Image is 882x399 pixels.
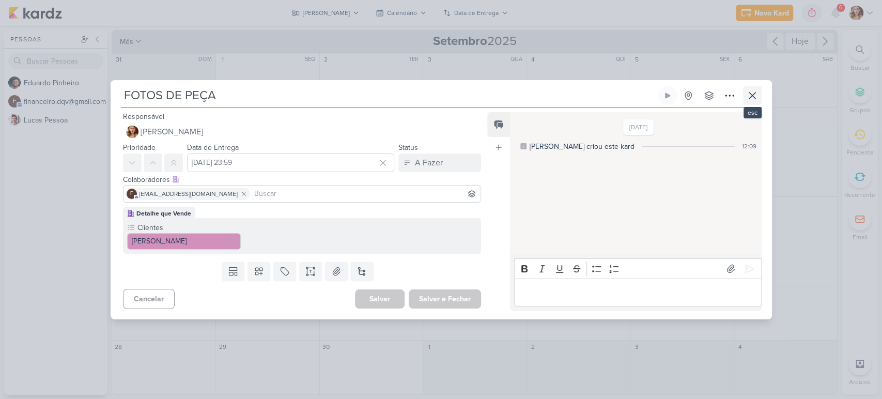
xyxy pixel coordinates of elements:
div: financeiro.dqv@gmail.com [127,189,137,199]
img: Thaís Leite [126,126,138,138]
button: A Fazer [398,154,481,172]
button: Cancelar [123,289,175,309]
button: [PERSON_NAME] [123,122,482,141]
div: A Fazer [415,157,443,169]
div: Editor toolbar [514,258,761,279]
label: Responsável [123,112,164,121]
label: Clientes [136,222,241,233]
input: Select a date [187,154,395,172]
div: Colaboradores [123,174,482,185]
div: Editor editing area: main [514,279,761,307]
div: Detalhe que Vende [136,209,191,218]
label: Status [398,143,418,152]
p: f [130,191,133,196]
label: Data de Entrega [187,143,239,152]
label: Prioridade [123,143,156,152]
div: 12:09 [742,142,756,151]
span: [EMAIL_ADDRESS][DOMAIN_NAME] [139,189,238,198]
input: Kard Sem Título [121,86,656,105]
button: [PERSON_NAME] [127,233,241,250]
div: esc [744,107,762,118]
input: Buscar [252,188,479,200]
div: Ligar relógio [663,91,672,100]
div: [PERSON_NAME] criou este kard [530,141,635,152]
span: [PERSON_NAME] [141,126,203,138]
